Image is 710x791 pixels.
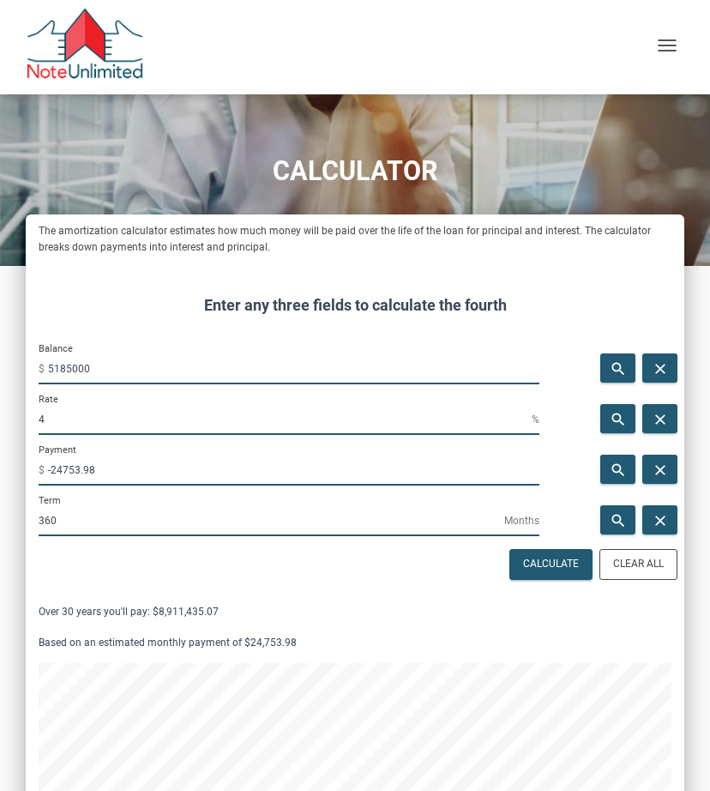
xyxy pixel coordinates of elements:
button: close [642,505,677,534]
i: search [607,411,628,428]
input: Balance [48,353,539,384]
span: % [532,406,539,433]
i: close [649,512,670,529]
button: search [600,404,635,433]
span: $ [39,456,48,484]
input: Payment [48,455,539,486]
button: close [642,455,677,484]
label: Payment [39,444,76,456]
input: Rate [39,404,532,435]
button: Clear All [599,549,677,580]
button: Calculate [509,549,593,580]
i: search [607,462,628,479]
p: Based on an estimated monthly payment of $24,753.98 [39,632,671,653]
span: $ [39,355,48,383]
button: search [600,353,635,383]
i: search [607,512,628,529]
div: Clear All [613,557,664,572]
div: Calculate [523,557,579,572]
img: NoteUnlimited [26,9,144,86]
label: Balance [39,342,73,355]
button: search [600,505,635,534]
button: close [642,353,677,383]
i: search [607,360,628,377]
label: Term [39,494,61,507]
input: Term [39,505,504,536]
i: close [649,462,670,479]
i: close [649,360,670,377]
button: close [642,404,677,433]
span: Months [504,507,539,534]
label: Rate [39,393,58,406]
h1: CALCULATOR [13,156,697,186]
p: Over 30 years you'll pay: $8,911,435.07 [39,601,671,622]
h4: Enter any three fields to calculate the fourth [39,293,671,317]
button: search [600,455,635,484]
h5: The amortization calculator estimates how much money will be paid over the life of the loan for p... [39,223,671,255]
i: close [649,411,670,428]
